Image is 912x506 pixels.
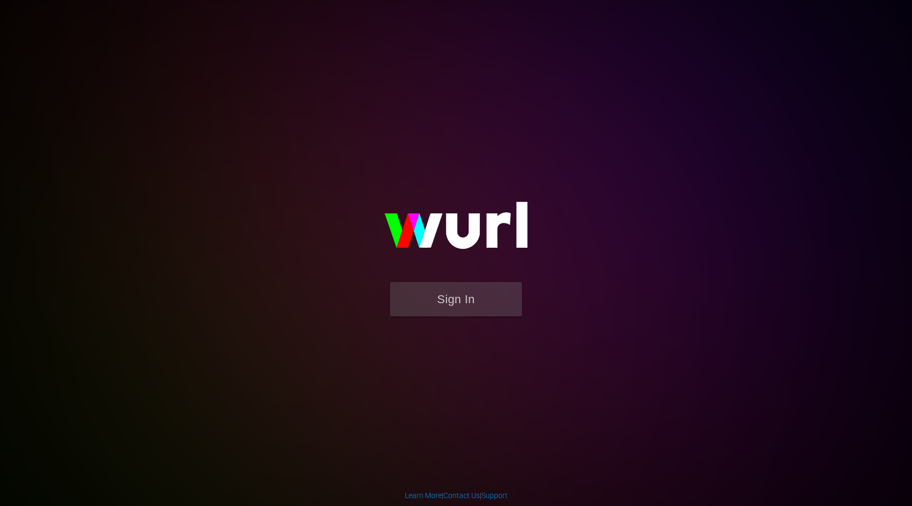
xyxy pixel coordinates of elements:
button: Sign In [390,282,522,316]
div: | | [405,490,508,501]
a: Learn More [405,491,442,500]
img: wurl-logo-on-black-223613ac3d8ba8fe6dc639794a292ebdb59501304c7dfd60c99c58986ef67473.svg [350,179,562,282]
a: Support [481,491,508,500]
a: Contact Us [443,491,480,500]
